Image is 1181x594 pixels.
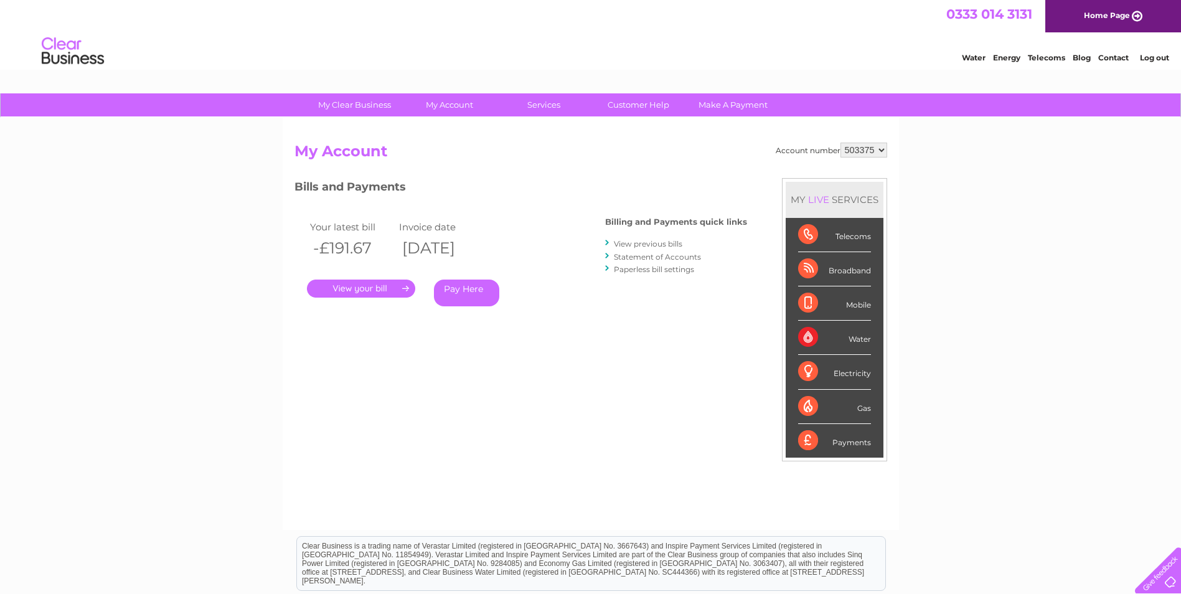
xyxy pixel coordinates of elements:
[294,178,747,200] h3: Bills and Payments
[307,280,415,298] a: .
[798,321,871,355] div: Water
[776,143,887,158] div: Account number
[798,218,871,252] div: Telecoms
[806,194,832,205] div: LIVE
[798,424,871,458] div: Payments
[303,93,406,116] a: My Clear Business
[492,93,595,116] a: Services
[605,217,747,227] h4: Billing and Payments quick links
[294,143,887,166] h2: My Account
[798,286,871,321] div: Mobile
[993,53,1020,62] a: Energy
[398,93,501,116] a: My Account
[798,252,871,286] div: Broadband
[962,53,986,62] a: Water
[798,355,871,389] div: Electricity
[307,235,397,261] th: -£191.67
[396,219,486,235] td: Invoice date
[297,7,885,60] div: Clear Business is a trading name of Verastar Limited (registered in [GEOGRAPHIC_DATA] No. 3667643...
[1140,53,1169,62] a: Log out
[786,182,883,217] div: MY SERVICES
[1098,53,1129,62] a: Contact
[434,280,499,306] a: Pay Here
[614,252,701,262] a: Statement of Accounts
[614,265,694,274] a: Paperless bill settings
[587,93,690,116] a: Customer Help
[946,6,1032,22] a: 0333 014 3131
[1028,53,1065,62] a: Telecoms
[682,93,784,116] a: Make A Payment
[1073,53,1091,62] a: Blog
[307,219,397,235] td: Your latest bill
[614,239,682,248] a: View previous bills
[396,235,486,261] th: [DATE]
[798,390,871,424] div: Gas
[41,32,105,70] img: logo.png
